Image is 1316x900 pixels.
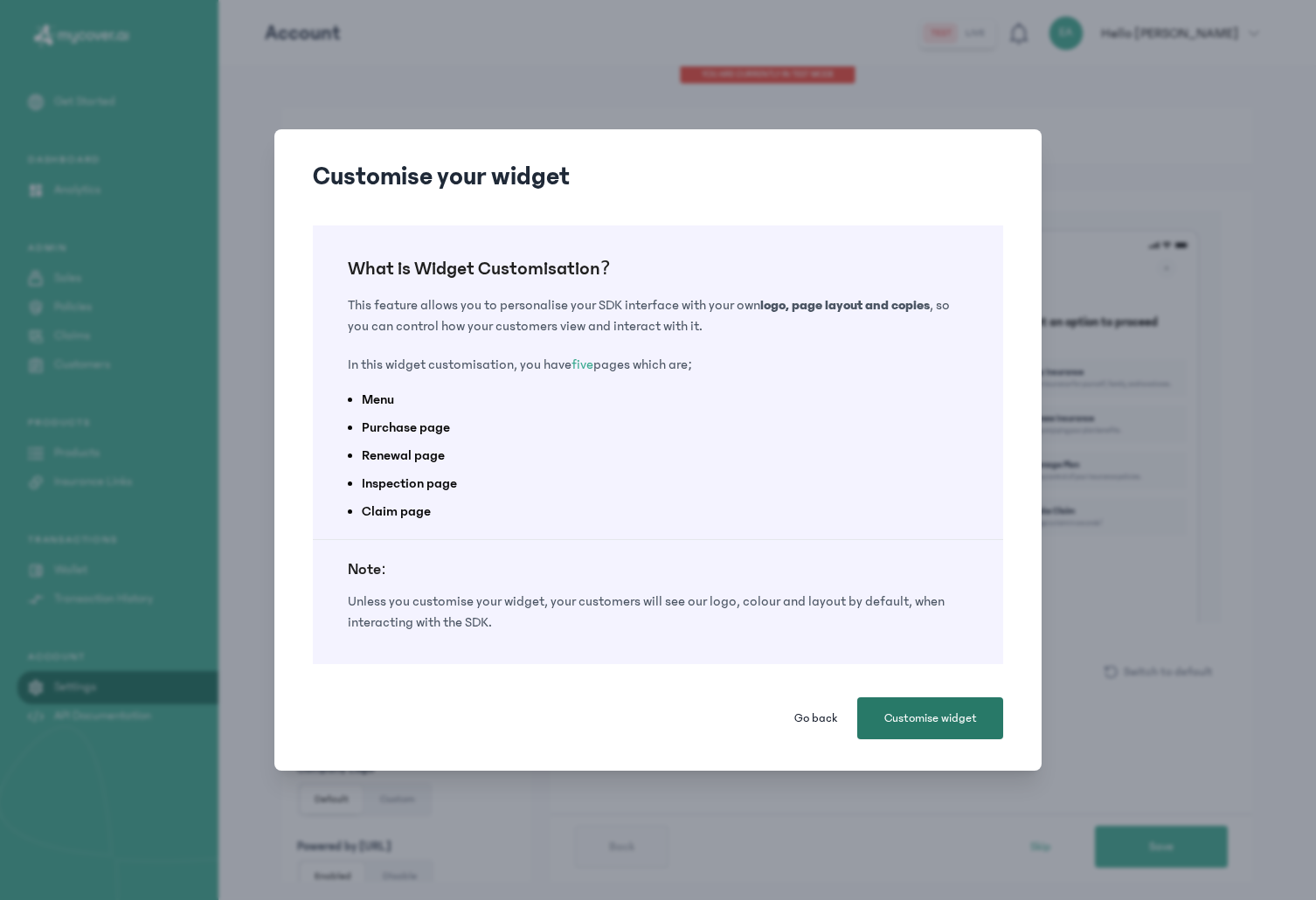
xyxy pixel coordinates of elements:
[313,161,1003,192] h3: Customise your widget
[780,697,850,739] button: Go back
[348,557,968,582] h5: Note:
[362,445,954,466] li: Renewal page
[794,710,837,727] span: Go back
[348,354,968,375] p: In this widget customisation, you have pages which are;
[571,357,593,372] span: five
[362,501,954,522] li: Claim page
[348,591,968,633] p: Unless you customise your widget, your customers will see our logo, colour and layout by default,...
[857,697,1003,739] button: Customise widget
[348,257,968,281] h2: What is Widget Customisation?
[884,710,977,727] span: Customise widget
[362,473,954,494] li: Inspection page
[362,417,954,438] li: Purchase page
[348,294,968,336] p: This feature allows you to personalise your SDK interface with your own , so you can control how ...
[760,297,930,313] b: logo, page layout and copies
[362,389,954,410] li: Menu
